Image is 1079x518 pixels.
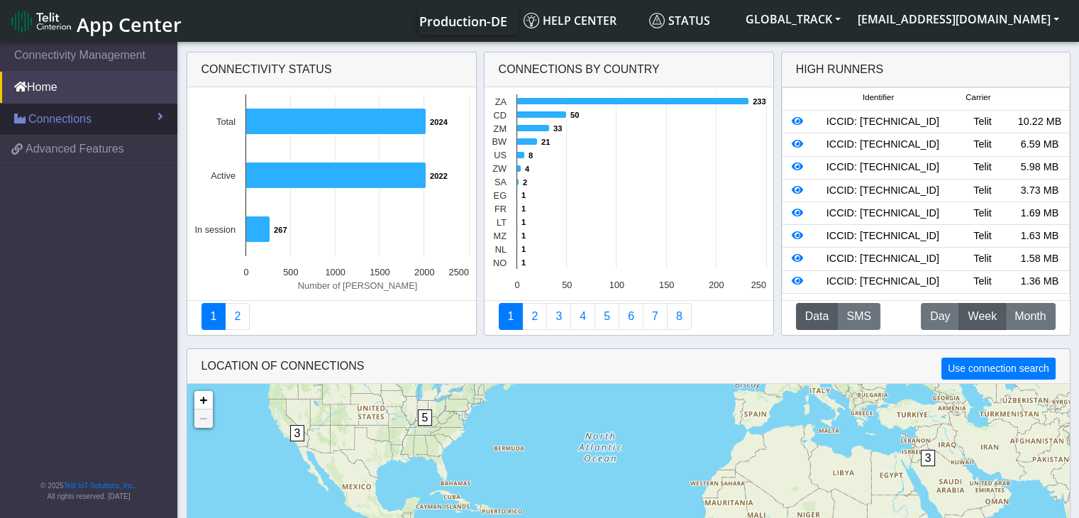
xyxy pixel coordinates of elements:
[418,409,433,426] span: 5
[812,183,954,199] div: ICCID: [TECHNICAL_ID]
[521,245,526,253] text: 1
[187,349,1070,384] div: LOCATION OF CONNECTIONS
[954,183,1011,199] div: Telit
[954,228,1011,244] div: Telit
[194,224,236,235] text: In session
[414,267,433,277] text: 2000
[430,118,448,126] text: 2024
[290,425,305,441] span: 3
[609,280,624,290] text: 100
[796,61,884,78] div: High Runners
[194,391,213,409] a: Zoom in
[643,6,737,35] a: Status
[837,303,880,330] button: SMS
[493,123,506,134] text: ZM
[849,6,1068,32] button: [EMAIL_ADDRESS][DOMAIN_NAME]
[954,206,1011,221] div: Telit
[201,303,226,330] a: Connectivity status
[521,231,526,240] text: 1
[753,97,766,106] text: 233
[812,160,954,175] div: ICCID: [TECHNICAL_ID]
[448,267,468,277] text: 2500
[1014,308,1046,325] span: Month
[921,303,959,330] button: Day
[524,13,539,28] img: knowledge.svg
[863,92,894,104] span: Identifier
[485,53,773,87] div: Connections By Country
[594,303,619,330] a: Usage by Carrier
[1011,228,1068,244] div: 1.63 MB
[494,150,507,160] text: US
[930,308,950,325] span: Day
[493,190,507,201] text: EG
[1011,137,1068,153] div: 6.59 MB
[1011,274,1068,290] div: 1.36 MB
[494,177,507,187] text: SA
[430,172,448,180] text: 2022
[494,204,506,214] text: FR
[796,303,839,330] button: Data
[649,13,710,28] span: Status
[274,226,287,234] text: 267
[187,53,476,87] div: Connectivity status
[493,110,506,121] text: CD
[492,258,506,268] text: NO
[1011,183,1068,199] div: 3.73 MB
[954,137,1011,153] div: Telit
[521,191,526,199] text: 1
[541,138,550,146] text: 21
[11,6,179,36] a: App Center
[649,13,665,28] img: status.svg
[525,165,530,173] text: 4
[812,114,954,130] div: ICCID: [TECHNICAL_ID]
[643,303,668,330] a: Zero Session
[492,163,507,174] text: ZW
[225,303,250,330] a: Deployment status
[619,303,643,330] a: 14 Days Trend
[522,303,547,330] a: Carrier
[521,258,526,267] text: 1
[1011,206,1068,221] div: 1.69 MB
[521,204,526,213] text: 1
[954,160,1011,175] div: Telit
[518,6,643,35] a: Help center
[283,267,298,277] text: 500
[954,274,1011,290] div: Telit
[965,92,990,104] span: Carrier
[562,280,572,290] text: 50
[812,137,954,153] div: ICCID: [TECHNICAL_ID]
[529,151,533,160] text: 8
[499,303,524,330] a: Connections By Country
[667,303,692,330] a: Not Connected for 30 days
[958,303,1006,330] button: Week
[64,482,135,490] a: Telit IoT Solutions, Inc.
[709,280,724,290] text: 200
[812,274,954,290] div: ICCID: [TECHNICAL_ID]
[370,267,389,277] text: 1500
[1011,251,1068,267] div: 1.58 MB
[546,303,571,330] a: Usage per Country
[941,358,1055,380] button: Use connection search
[921,450,936,466] span: 3
[954,251,1011,267] div: Telit
[11,10,71,33] img: logo-telit-cinterion-gw-new.png
[419,13,507,30] span: Production-DE
[1011,160,1068,175] div: 5.98 MB
[499,303,759,330] nav: Summary paging
[494,244,506,255] text: NL
[968,308,997,325] span: Week
[419,6,507,35] a: Your current platform instance
[812,206,954,221] div: ICCID: [TECHNICAL_ID]
[524,13,616,28] span: Help center
[243,267,248,277] text: 0
[492,136,507,147] text: BW
[28,111,92,128] span: Connections
[493,231,507,241] text: MZ
[216,116,235,127] text: Total
[201,303,462,330] nav: Summary paging
[751,280,765,290] text: 250
[194,409,213,428] a: Zoom out
[325,267,345,277] text: 1000
[658,280,673,290] text: 150
[553,124,562,133] text: 33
